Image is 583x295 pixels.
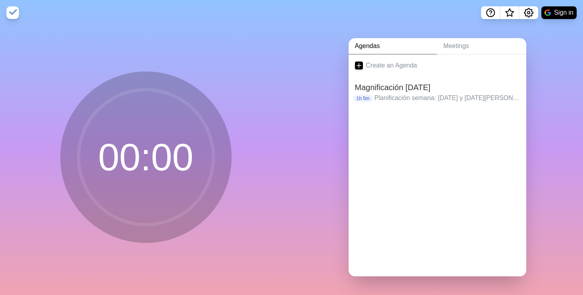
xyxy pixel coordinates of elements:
h2: Magnificación [DATE] [355,81,520,93]
button: Sign in [541,6,577,19]
button: Help [481,6,500,19]
button: What’s new [500,6,519,19]
p: 1h 5m [353,95,373,102]
p: Planificación semana: [DATE] y [DATE][PERSON_NAME] Planificación próxima semana: [DATE] y [DATE] ... [374,93,520,103]
img: google logo [545,10,551,16]
button: Settings [519,6,538,19]
img: timeblocks logo [6,6,19,19]
a: Create an Agenda [349,54,526,77]
a: Meetings [437,38,526,54]
a: Agendas [349,38,437,54]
